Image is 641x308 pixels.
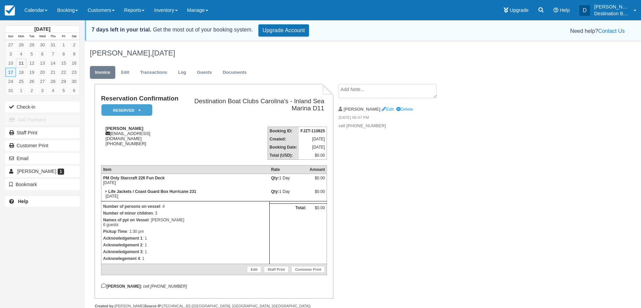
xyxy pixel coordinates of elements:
a: Customer Print [291,266,325,273]
td: $0.00 [299,151,327,160]
div: $0.00 [310,176,325,186]
strong: PM Only Starcraft 226 Fun Deck [103,176,164,180]
strong: Number of persons on vessel [103,204,160,209]
a: Edit [116,66,134,79]
a: Guests [192,66,217,79]
a: 28 [16,40,26,49]
a: 4 [48,86,58,95]
a: 26 [26,77,37,86]
a: 22 [58,68,69,77]
p: : 4 [103,203,268,210]
p: : 1 [103,242,268,248]
p: cell [PHONE_NUMBER] [338,123,453,129]
a: Upgrade Account [258,24,309,37]
a: 28 [48,77,58,86]
a: 16 [69,59,79,68]
a: 3 [5,49,16,59]
a: 4 [16,49,26,59]
th: Total (USD): [268,151,299,160]
a: 9 [69,49,79,59]
th: Created: [268,135,299,143]
a: 18 [16,68,26,77]
th: Sat [69,33,79,40]
strong: Acknowlegement 4 [103,256,140,261]
i: Help [553,8,558,13]
a: 15 [58,59,69,68]
a: 27 [37,77,47,86]
strong: Acknowledgement 2 [103,243,142,247]
a: Staff Print [264,266,289,273]
div: [EMAIL_ADDRESS][DOMAIN_NAME] [PHONE_NUMBER] [101,126,180,146]
a: Staff Print [5,127,80,138]
a: Delete [396,107,413,112]
th: Fri [58,33,69,40]
strong: FJZT-110825 [300,129,325,133]
strong: Number of minor children [103,211,153,216]
td: $0.00 [308,204,327,264]
p: [PERSON_NAME] [594,3,629,10]
strong: Source IP: [144,304,162,308]
a: Documents [218,66,252,79]
b: Help [18,199,28,204]
a: 23 [69,68,79,77]
p: : 1 [103,235,268,242]
td: 1 Day [269,174,308,188]
button: Email [5,153,80,164]
a: 17 [5,68,16,77]
em: Reserved [101,104,152,116]
a: 11 [16,59,26,68]
strong: Acknowledgement 3 [103,249,142,254]
em: cell [PHONE_NUMBER] [143,284,187,289]
h1: Reservation Confirmation [101,95,180,102]
button: Add Payment [5,114,80,125]
a: 6 [37,49,47,59]
a: Log [173,66,191,79]
th: Booking Date: [268,143,299,151]
a: Invoice [90,66,115,79]
strong: 7 days left in your trial. [92,27,151,32]
div: Need help? [320,27,625,35]
div: $0.00 [310,189,325,199]
a: 7 [48,49,58,59]
span: Help [560,7,570,13]
a: 5 [58,86,69,95]
th: Rate [269,166,308,174]
a: 2 [26,86,37,95]
a: Help [5,196,80,207]
th: Total: [269,204,308,264]
span: [PERSON_NAME] [17,169,56,174]
td: [DATE] [299,143,327,151]
th: Wed [37,33,47,40]
a: 31 [48,40,58,49]
strong: Life Jackets / Coast Guard Box Hurricane 231 [108,189,196,194]
p: : [PERSON_NAME] 6 guests [103,217,268,228]
strong: Created by: [95,304,115,308]
span: [DATE] [152,49,175,57]
h2: Destination Boat Clubs Carolina's - Inland Sea Marina D11 [183,98,324,112]
a: Edit [247,266,261,273]
strong: [PERSON_NAME] [105,126,143,131]
strong: Acknowledgement 1 [103,236,142,241]
a: 24 [5,77,16,86]
strong: Qty [271,189,279,194]
strong: Qty [271,176,279,180]
td: [DATE] [299,135,327,143]
th: Item [101,166,269,174]
a: 1 [16,86,26,95]
button: Bookmark [5,179,80,190]
strong: [PERSON_NAME] [344,107,381,112]
a: 6 [69,86,79,95]
a: Edit [382,107,393,112]
p: : 1 [103,255,268,262]
th: Booking ID: [268,127,299,135]
p: : 3 [103,210,268,217]
a: 30 [37,40,47,49]
a: Customer Print [5,140,80,151]
th: Sun [5,33,16,40]
button: Contact Us [598,27,625,35]
a: 3 [37,86,47,95]
a: 10 [5,59,16,68]
a: 30 [69,77,79,86]
th: Amount [308,166,327,174]
td: [DATE] [101,174,269,188]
